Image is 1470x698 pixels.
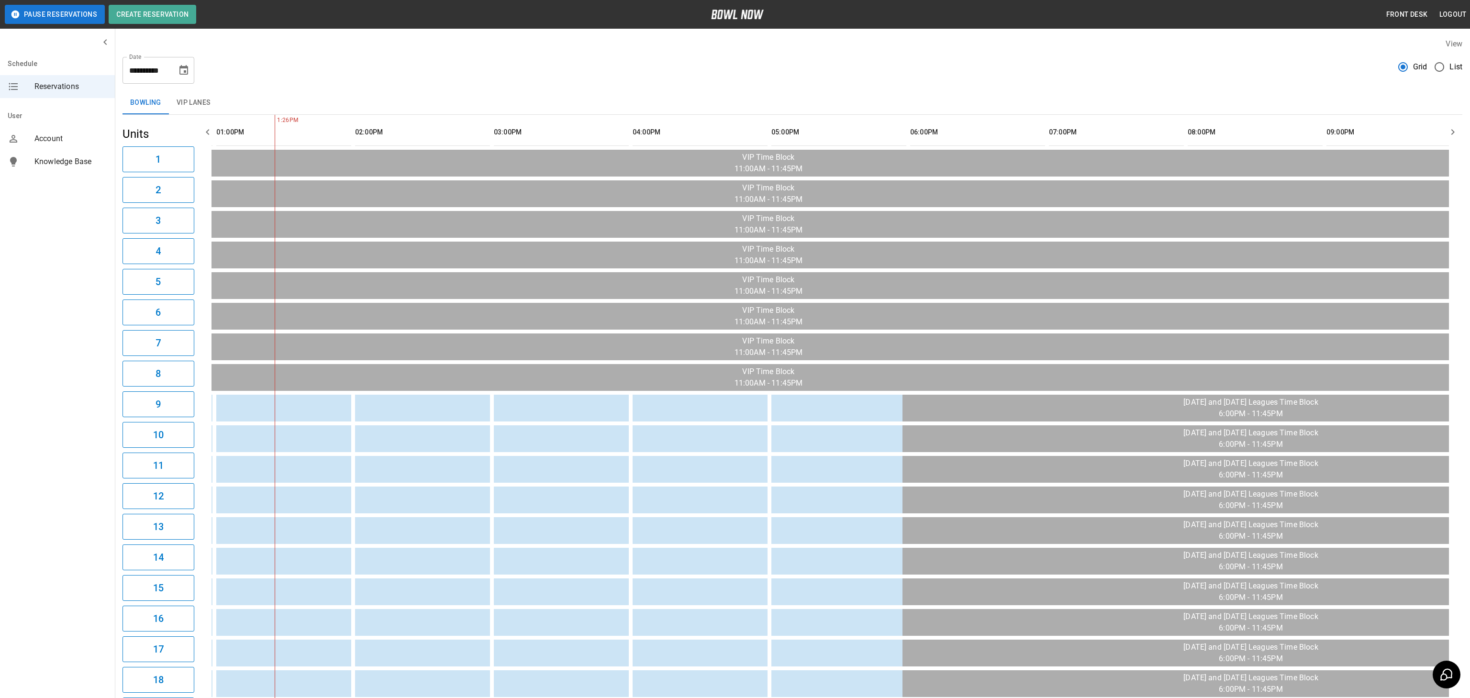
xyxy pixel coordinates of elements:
button: 3 [122,208,194,233]
button: Choose date, selected date is Oct 9, 2025 [174,61,193,80]
span: Knowledge Base [34,156,107,167]
h6: 16 [153,611,164,626]
button: Pause Reservations [5,5,105,24]
button: Front Desk [1382,6,1432,23]
button: VIP Lanes [169,91,219,114]
h6: 6 [156,305,161,320]
button: 13 [122,514,194,540]
h6: 5 [156,274,161,289]
span: 1:26PM [275,116,277,125]
button: 12 [122,483,194,509]
h6: 15 [153,580,164,596]
span: List [1449,61,1462,73]
button: 16 [122,606,194,632]
label: View [1446,39,1462,48]
h6: 2 [156,182,161,198]
button: 2 [122,177,194,203]
span: Grid [1413,61,1427,73]
button: 1 [122,146,194,172]
button: 4 [122,238,194,264]
button: Logout [1436,6,1470,23]
button: 8 [122,361,194,387]
button: Bowling [122,91,169,114]
button: 15 [122,575,194,601]
button: Create Reservation [109,5,196,24]
h6: 3 [156,213,161,228]
h6: 18 [153,672,164,687]
h6: 11 [153,458,164,473]
h5: Units [122,126,194,142]
button: 9 [122,391,194,417]
h6: 12 [153,488,164,504]
button: 5 [122,269,194,295]
span: Reservations [34,81,107,92]
button: 14 [122,544,194,570]
img: logo [711,10,764,19]
button: 7 [122,330,194,356]
h6: 13 [153,519,164,534]
span: Account [34,133,107,144]
h6: 4 [156,244,161,259]
h6: 1 [156,152,161,167]
h6: 17 [153,642,164,657]
h6: 9 [156,397,161,412]
button: 11 [122,453,194,478]
div: inventory tabs [122,91,1462,114]
button: 6 [122,299,194,325]
button: 17 [122,636,194,662]
h6: 10 [153,427,164,443]
button: 10 [122,422,194,448]
h6: 14 [153,550,164,565]
h6: 7 [156,335,161,351]
h6: 8 [156,366,161,381]
button: 18 [122,667,194,693]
